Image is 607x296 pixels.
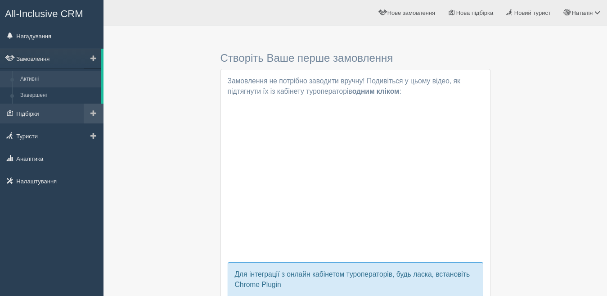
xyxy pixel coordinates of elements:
[456,9,494,16] span: Нова підбірка
[0,0,103,25] a: All-Inclusive CRM
[16,87,101,104] a: Завершені
[514,9,551,16] span: Новий турист
[352,87,400,95] b: одним кліком
[5,8,83,19] span: All-Inclusive CRM
[220,52,490,64] h3: Створіть Ваше перше замовлення
[387,9,435,16] span: Нове замовлення
[235,269,476,290] p: Для інтеграції з онлайн кабінетом туроператорів, будь ласка, встановіть Chrome Plugin
[228,76,483,97] p: Замовлення не потрібно заводити вручну! Подивіться у цьому відео, як підтягнути їх із кабінету ту...
[571,9,593,16] span: Наталія
[16,71,101,87] a: Активні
